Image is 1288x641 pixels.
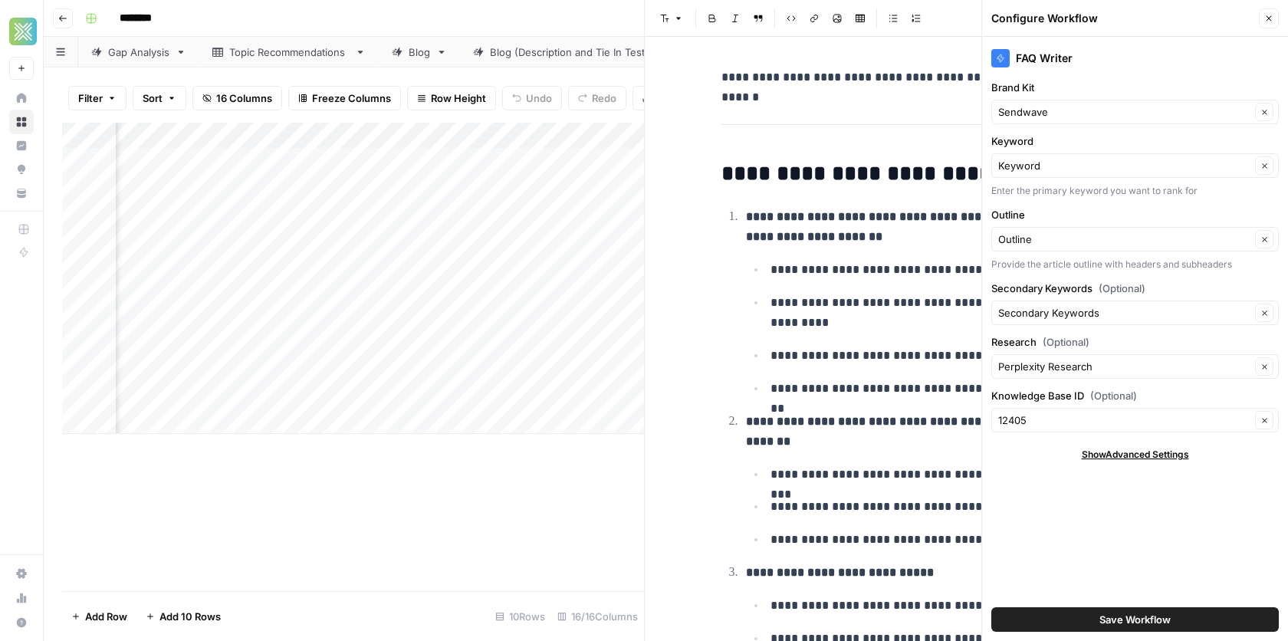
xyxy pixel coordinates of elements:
[9,18,37,45] img: Xponent21 Logo
[991,49,1279,67] div: FAQ Writer
[998,413,1250,428] input: 12405
[9,133,34,158] a: Insights
[998,104,1250,120] input: Sendwave
[68,86,127,110] button: Filter
[229,44,349,60] div: Topic Recommendations
[199,37,379,67] a: Topic Recommendations
[136,604,230,629] button: Add 10 Rows
[9,157,34,182] a: Opportunities
[407,86,496,110] button: Row Height
[1099,281,1145,296] span: (Optional)
[85,609,127,624] span: Add Row
[568,86,626,110] button: Redo
[1043,334,1089,350] span: (Optional)
[991,334,1279,350] label: Research
[62,604,136,629] button: Add Row
[9,181,34,205] a: Your Data
[991,258,1279,271] div: Provide the article outline with headers and subheaders
[551,604,644,629] div: 16/16 Columns
[143,90,163,106] span: Sort
[216,90,272,106] span: 16 Columns
[9,110,34,134] a: Browse
[409,44,430,60] div: Blog
[998,158,1250,173] input: Keyword
[9,586,34,610] a: Usage
[431,90,486,106] span: Row Height
[998,359,1250,374] input: Perplexity Research
[9,12,34,51] button: Workspace: Xponent21
[192,86,282,110] button: 16 Columns
[489,604,551,629] div: 10 Rows
[9,610,34,635] button: Help + Support
[502,86,562,110] button: Undo
[991,388,1279,403] label: Knowledge Base ID
[78,90,103,106] span: Filter
[460,37,679,67] a: Blog (Description and Tie In Test)
[9,561,34,586] a: Settings
[78,37,199,67] a: Gap Analysis
[1090,388,1137,403] span: (Optional)
[998,232,1250,247] input: Outline
[9,86,34,110] a: Home
[108,44,169,60] div: Gap Analysis
[526,90,552,106] span: Undo
[159,609,221,624] span: Add 10 Rows
[1099,612,1171,627] span: Save Workflow
[133,86,186,110] button: Sort
[288,86,401,110] button: Freeze Columns
[998,305,1250,320] input: Secondary Keywords
[991,184,1279,198] div: Enter the primary keyword you want to rank for
[379,37,460,67] a: Blog
[490,44,649,60] div: Blog (Description and Tie In Test)
[991,281,1279,296] label: Secondary Keywords
[991,80,1279,95] label: Brand Kit
[312,90,391,106] span: Freeze Columns
[991,133,1279,149] label: Keyword
[592,90,616,106] span: Redo
[991,207,1279,222] label: Outline
[1082,448,1189,462] span: Show Advanced Settings
[991,607,1279,632] button: Save Workflow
